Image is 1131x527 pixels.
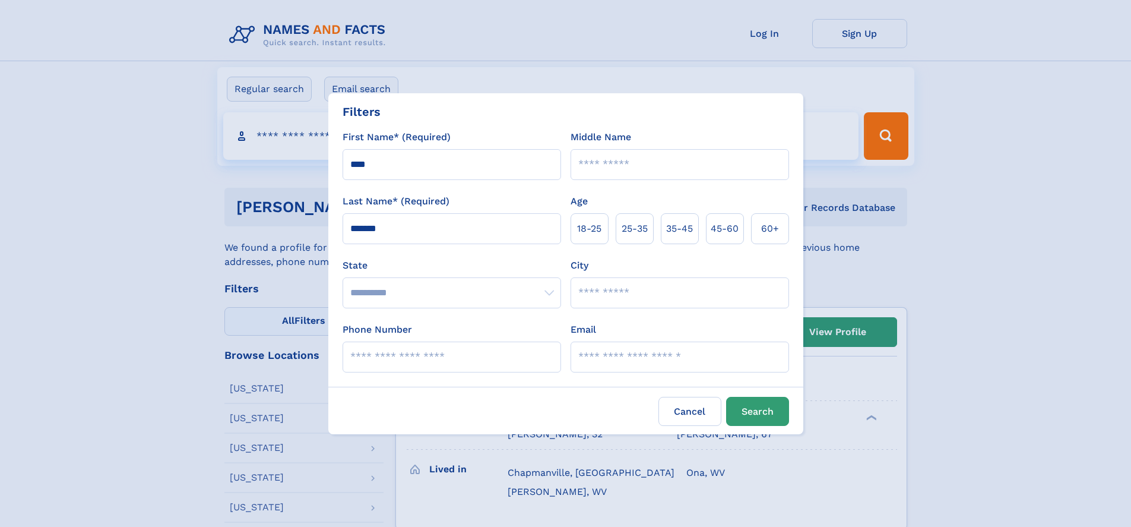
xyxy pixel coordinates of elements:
[571,258,588,273] label: City
[343,194,449,209] label: Last Name* (Required)
[343,258,561,273] label: State
[658,397,721,426] label: Cancel
[571,194,588,209] label: Age
[571,130,631,144] label: Middle Name
[571,323,596,337] label: Email
[761,222,779,236] span: 60+
[711,222,739,236] span: 45‑60
[622,222,648,236] span: 25‑35
[343,103,381,121] div: Filters
[577,222,601,236] span: 18‑25
[666,222,693,236] span: 35‑45
[343,323,412,337] label: Phone Number
[726,397,789,426] button: Search
[343,130,451,144] label: First Name* (Required)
